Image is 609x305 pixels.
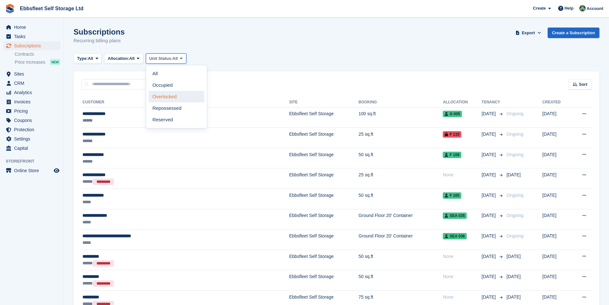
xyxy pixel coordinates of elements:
span: [DATE] [482,273,497,280]
span: [DATE] [482,131,497,138]
span: CRM [14,79,52,88]
a: menu [3,97,60,106]
img: stora-icon-8386f47178a22dfd0bd8f6a31ec36ba5ce8667c1dd55bd0f319d3a0aa187defe.svg [5,4,15,13]
a: menu [3,79,60,88]
td: [DATE] [543,270,571,291]
span: [DATE] [482,110,497,117]
a: menu [3,23,60,32]
span: Subscriptions [14,41,52,50]
span: [DATE] [507,254,521,259]
span: All [88,55,93,62]
span: Ongoing [507,233,524,238]
td: 25 sq.ft [359,128,443,148]
div: None [443,253,481,260]
span: Capital [14,144,52,153]
td: 50 sq.ft [359,148,443,168]
span: Ongoing [507,132,524,137]
a: All [149,68,204,79]
td: Ebbsfleet Self Storage [289,148,358,168]
span: Home [14,23,52,32]
th: Created [543,97,571,108]
a: Preview store [53,167,60,174]
td: 50 sq.ft [359,189,443,209]
td: Ground Floor 20' Container [359,229,443,250]
span: Coupons [14,116,52,125]
span: [DATE] [482,172,497,178]
a: Create a Subscription [548,28,599,38]
a: menu [3,32,60,41]
span: [DATE] [507,172,521,177]
div: None [443,172,481,178]
button: Unit Status: All [146,53,186,64]
span: [DATE] [482,192,497,199]
span: F 115 [443,131,461,138]
td: [DATE] [543,229,571,250]
td: Ebbsfleet Self Storage [289,209,358,229]
td: Ebbsfleet Self Storage [289,270,358,291]
span: Type: [77,55,88,62]
span: Online Store [14,166,52,175]
td: Ebbsfleet Self Storage [289,189,358,209]
span: [DATE] [482,253,497,260]
p: Recurring billing plans [74,37,125,44]
h1: Subscriptions [74,28,125,36]
a: menu [3,144,60,153]
td: [DATE] [543,189,571,209]
button: Type: All [74,53,102,64]
span: Ongoing [507,111,524,116]
a: menu [3,116,60,125]
span: Sites [14,69,52,78]
td: 50 sq.ft [359,270,443,291]
td: 50 sq.ft [359,250,443,270]
div: None [443,294,481,301]
span: Price increases [15,59,45,65]
a: Price increases NEW [15,59,60,66]
td: [DATE] [543,209,571,229]
td: 25 sq.ft [359,168,443,189]
td: [DATE] [543,128,571,148]
td: Ebbsfleet Self Storage [289,229,358,250]
span: Invoices [14,97,52,106]
span: F 109 [443,152,461,158]
a: Overlocked [149,91,204,102]
span: Tasks [14,32,52,41]
span: G 005 [443,111,462,117]
div: None [443,273,481,280]
a: Contracts [15,51,60,57]
span: Allocation: [108,55,129,62]
span: All [173,55,178,62]
a: menu [3,166,60,175]
span: Unit Status: [149,55,173,62]
span: Sort [579,81,587,88]
td: [DATE] [543,168,571,189]
td: Ground Floor 20' Container [359,209,443,229]
span: [DATE] [482,212,497,219]
a: menu [3,125,60,134]
img: George Spring [579,5,586,12]
td: 100 sq.ft [359,107,443,128]
td: Ebbsfleet Self Storage [289,250,358,270]
a: Ebbsfleet Self Storage Ltd [17,3,86,14]
span: Ongoing [507,152,524,157]
th: Site [289,97,358,108]
button: Allocation: All [104,53,143,64]
span: Storefront [6,158,64,165]
span: [DATE] [482,151,497,158]
span: [DATE] [507,274,521,279]
th: Customer [81,97,289,108]
span: Ongoing [507,213,524,218]
a: menu [3,134,60,143]
td: [DATE] [543,250,571,270]
span: Ongoing [507,193,524,198]
a: menu [3,41,60,50]
td: [DATE] [543,148,571,168]
span: Analytics [14,88,52,97]
a: Repossessed [149,102,204,114]
span: Settings [14,134,52,143]
span: Protection [14,125,52,134]
th: Allocation [443,97,481,108]
button: Export [514,28,543,38]
span: [DATE] [482,294,497,301]
a: Reserved [149,114,204,125]
span: Pricing [14,107,52,116]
